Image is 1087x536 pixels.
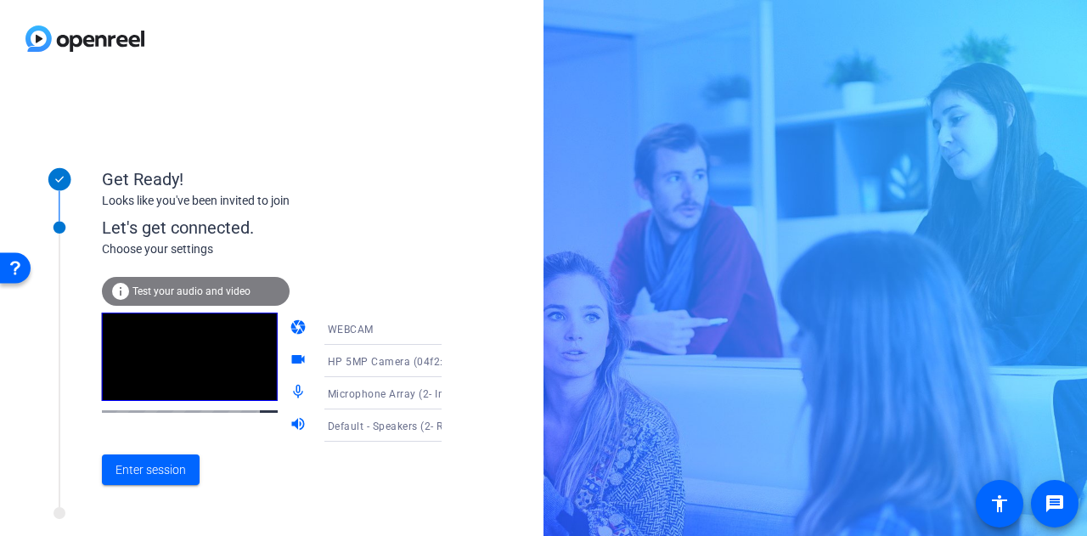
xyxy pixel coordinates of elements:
[102,215,476,240] div: Let's get connected.
[132,285,251,297] span: Test your audio and video
[328,354,471,368] span: HP 5MP Camera (04f2:b7ce)
[328,419,523,432] span: Default - Speakers (2- Realtek(R) Audio)
[328,386,717,400] span: Microphone Array (2- Intel® Smart Sound Technology for Digital Microphones)
[290,415,310,436] mat-icon: volume_up
[115,461,186,479] span: Enter session
[290,319,310,339] mat-icon: camera
[328,324,374,336] span: WEBCAM
[110,281,131,302] mat-icon: info
[1045,494,1065,514] mat-icon: message
[102,192,442,210] div: Looks like you've been invited to join
[102,240,476,258] div: Choose your settings
[989,494,1010,514] mat-icon: accessibility
[290,351,310,371] mat-icon: videocam
[102,166,442,192] div: Get Ready!
[290,383,310,403] mat-icon: mic_none
[102,454,200,485] button: Enter session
